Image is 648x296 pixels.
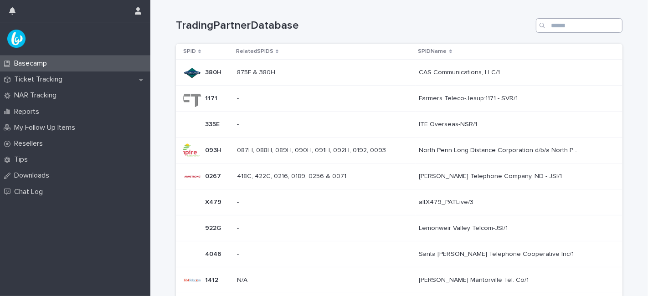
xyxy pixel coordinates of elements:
[419,275,531,284] p: [PERSON_NAME] Mantorville Tel. Co/1
[419,197,476,206] p: altX479_PATLive/3
[10,139,50,148] p: Resellers
[419,119,479,128] p: ITE Overseas-NSR/1
[205,67,223,77] p: 380H
[10,188,50,196] p: Chat Log
[237,93,241,102] p: -
[176,215,622,241] tr: 922G922G -- Lemonweir Valley Telcom-JSI/1Lemonweir Valley Telcom-JSI/1
[237,197,241,206] p: -
[237,67,277,77] p: 875F & 380H
[205,275,220,284] p: 1412
[183,46,196,56] p: SPID
[176,60,622,86] tr: 380H380H 875F & 380H875F & 380H CAS Communications, LLC/1CAS Communications, LLC/1
[237,223,241,232] p: -
[237,275,249,284] p: N/A
[205,119,221,128] p: 335E
[10,75,70,84] p: Ticket Tracking
[419,67,502,77] p: CAS Communications, LLC/1
[205,145,223,154] p: 093H
[536,18,622,33] input: Search
[176,19,532,32] h1: TradingPartnerDatabase
[237,249,241,258] p: -
[10,155,35,164] p: Tips
[419,249,576,258] p: Santa [PERSON_NAME] Telephone Cooperative Inc/1
[176,267,622,293] tr: 14121412 N/AN/A [PERSON_NAME] Mantorville Tel. Co/1[PERSON_NAME] Mantorville Tel. Co/1
[176,241,622,267] tr: 40464046 -- Santa [PERSON_NAME] Telephone Cooperative Inc/1Santa [PERSON_NAME] Telephone Cooperat...
[237,171,348,180] p: 418C, 422C, 0216, 0189, 0256 & 0071
[10,107,46,116] p: Reports
[10,171,57,180] p: Downloads
[176,163,622,189] tr: 02670267 418C, 422C, 0216, 0189, 0256 & 0071418C, 422C, 0216, 0189, 0256 & 0071 [PERSON_NAME] Tel...
[236,46,273,56] p: RelatedSPIDS
[176,138,622,163] tr: 093H093H 087H, 088H, 089H, 090H, 091H, 092H, 0192, 0093087H, 088H, 089H, 090H, 091H, 092H, 0192, ...
[176,86,622,112] tr: 11711171 -- Farmers Teleco-Jesup:1171 - SVR/1Farmers Teleco-Jesup:1171 - SVR/1
[419,171,564,180] p: [PERSON_NAME] Telephone Company, ND - JSI/1
[176,112,622,138] tr: 335E335E -- ITE Overseas-NSR/1ITE Overseas-NSR/1
[7,30,26,48] img: UPKZpZA3RCu7zcH4nw8l
[237,119,241,128] p: -
[205,249,223,258] p: 4046
[419,223,510,232] p: Lemonweir Valley Telcom-JSI/1
[10,123,82,132] p: My Follow Up Items
[237,145,388,154] p: 087H, 088H, 089H, 090H, 091H, 092H, 0192, 0093
[205,171,223,180] p: 0267
[176,189,622,215] tr: X479X479 -- altX479_PATLive/3altX479_PATLive/3
[10,91,64,100] p: NAR Tracking
[205,197,223,206] p: X479
[419,145,581,154] p: North Penn Long Distance Corporation d/b/a North Penn Telephone Corporation - Pennsylvania
[418,46,447,56] p: SPIDName
[205,93,219,102] p: 1171
[205,223,223,232] p: 922G
[10,59,54,68] p: Basecamp
[419,93,520,102] p: Farmers Teleco-Jesup:1171 - SVR/1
